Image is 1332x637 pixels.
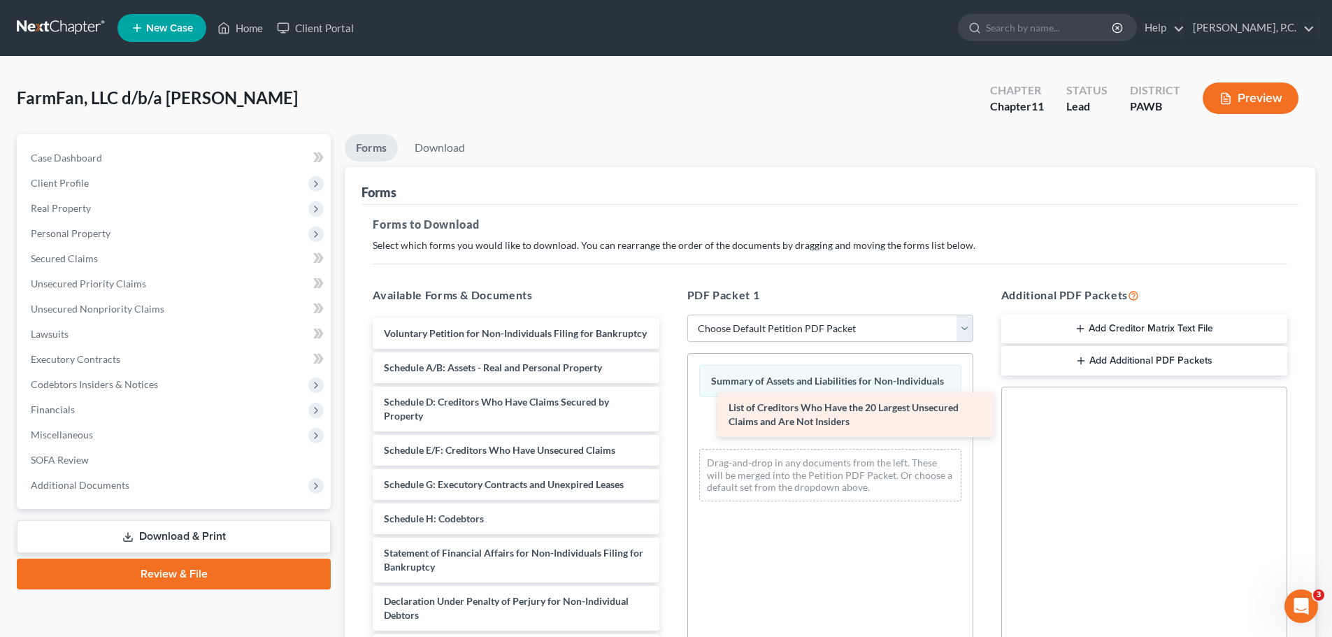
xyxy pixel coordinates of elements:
a: Secured Claims [20,246,331,271]
a: Unsecured Nonpriority Claims [20,296,331,322]
a: SOFA Review [20,448,331,473]
a: Case Dashboard [20,145,331,171]
p: Select which forms you would like to download. You can rearrange the order of the documents by dr... [373,238,1287,252]
span: Client Profile [31,177,89,189]
span: Secured Claims [31,252,98,264]
span: Miscellaneous [31,429,93,441]
span: 11 [1031,99,1044,113]
span: Financials [31,403,75,415]
span: List of Creditors Who Have the 20 Largest Unsecured Claims and Are Not Insiders [729,401,959,427]
a: Forms [345,134,398,162]
h5: Available Forms & Documents [373,287,659,303]
div: PAWB [1130,99,1180,115]
div: Drag-and-drop in any documents from the left. These will be merged into the Petition PDF Packet. ... [699,449,961,501]
span: Additional Documents [31,479,129,491]
a: Unsecured Priority Claims [20,271,331,296]
button: Add Additional PDF Packets [1001,346,1287,375]
iframe: Intercom live chat [1284,589,1318,623]
span: FarmFan, LLC d/b/a [PERSON_NAME] [17,87,298,108]
a: Help [1138,15,1184,41]
span: Personal Property [31,227,110,239]
div: Lead [1066,99,1108,115]
span: Schedule D: Creditors Who Have Claims Secured by Property [384,396,609,422]
span: Schedule H: Codebtors [384,513,484,524]
span: New Case [146,23,193,34]
span: Statement of Financial Affairs for Non-Individuals Filing for Bankruptcy [384,547,643,573]
span: Lawsuits [31,328,69,340]
span: Schedule G: Executory Contracts and Unexpired Leases [384,478,624,490]
span: Real Property [31,202,91,214]
div: Status [1066,83,1108,99]
button: Preview [1203,83,1298,114]
a: Download [403,134,476,162]
a: Download & Print [17,520,331,553]
span: Summary of Assets and Liabilities for Non-Individuals [711,375,944,387]
a: [PERSON_NAME], P.C. [1186,15,1315,41]
span: SOFA Review [31,454,89,466]
div: Forms [361,184,396,201]
a: Executory Contracts [20,347,331,372]
span: Case Dashboard [31,152,102,164]
div: Chapter [990,99,1044,115]
span: 3 [1313,589,1324,601]
span: Schedule E/F: Creditors Who Have Unsecured Claims [384,444,615,456]
a: Lawsuits [20,322,331,347]
div: District [1130,83,1180,99]
span: Unsecured Priority Claims [31,278,146,289]
div: Chapter [990,83,1044,99]
h5: PDF Packet 1 [687,287,973,303]
h5: Additional PDF Packets [1001,287,1287,303]
button: Add Creditor Matrix Text File [1001,315,1287,344]
span: Declaration Under Penalty of Perjury for Non-Individual Debtors [384,595,629,621]
input: Search by name... [986,15,1114,41]
a: Client Portal [270,15,361,41]
h5: Forms to Download [373,216,1287,233]
span: Unsecured Nonpriority Claims [31,303,164,315]
span: Voluntary Petition for Non-Individuals Filing for Bankruptcy [384,327,647,339]
a: Review & File [17,559,331,589]
span: Codebtors Insiders & Notices [31,378,158,390]
a: Home [210,15,270,41]
span: Executory Contracts [31,353,120,365]
span: Schedule A/B: Assets - Real and Personal Property [384,362,602,373]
